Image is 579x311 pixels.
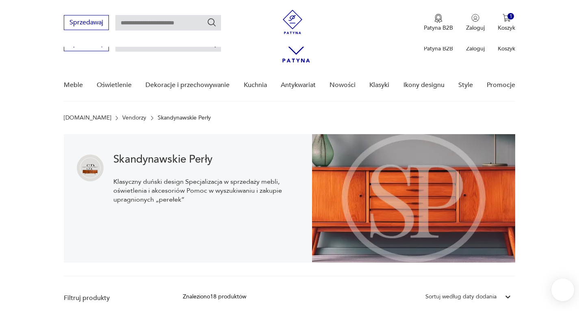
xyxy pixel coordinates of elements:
button: Patyna B2B [424,14,453,32]
p: Zaloguj [466,45,485,52]
p: Patyna B2B [424,45,453,52]
img: Skandynawskie Perły [312,134,515,263]
img: Ikonka użytkownika [471,14,479,22]
img: Ikona koszyka [503,14,511,22]
div: Sortuj według daty dodania [425,292,497,301]
img: Ikona medalu [434,14,442,23]
a: [DOMAIN_NAME] [64,115,111,121]
a: Sprzedawaj [64,20,109,26]
a: Vendorzy [122,115,146,121]
p: Koszyk [498,24,515,32]
a: Promocje [487,70,515,101]
button: 1Koszyk [498,14,515,32]
a: Nowości [330,70,356,101]
div: 1 [507,13,514,20]
a: Ikony designu [403,70,445,101]
a: Style [458,70,473,101]
iframe: Smartsupp widget button [551,278,574,301]
div: Znaleziono 18 produktów [183,292,246,301]
img: Patyna - sklep z meblami i dekoracjami vintage [280,10,305,34]
p: Zaloguj [466,24,485,32]
a: Klasyki [369,70,389,101]
p: Koszyk [498,45,515,52]
a: Dekoracje i przechowywanie [145,70,230,101]
a: Kuchnia [244,70,267,101]
a: Ikona medaluPatyna B2B [424,14,453,32]
a: Oświetlenie [97,70,132,101]
button: Zaloguj [466,14,485,32]
a: Antykwariat [281,70,316,101]
p: Skandynawskie Perły [158,115,211,121]
p: Filtruj produkty [64,294,163,302]
img: Skandynawskie Perły [77,154,104,181]
button: Szukaj [207,17,217,27]
a: Sprzedawaj [64,41,109,47]
p: Patyna B2B [424,24,453,32]
p: Klasyczny duński design Specjalizacja w sprzedaży mebli, oświetlenia i akcesoriów Pomoc w wyszuki... [113,177,299,204]
h1: Skandynawskie Perły [113,154,299,164]
button: Sprzedawaj [64,15,109,30]
a: Meble [64,70,83,101]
